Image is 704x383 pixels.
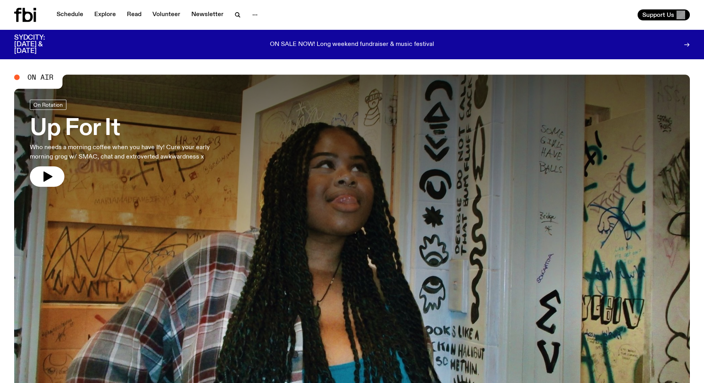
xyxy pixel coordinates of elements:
[30,143,231,162] p: Who needs a morning coffee when you have Ify! Cure your early morning grog w/ SMAC, chat and extr...
[30,118,231,140] h3: Up For It
[638,9,690,20] button: Support Us
[33,102,63,108] span: On Rotation
[122,9,146,20] a: Read
[642,11,674,18] span: Support Us
[52,9,88,20] a: Schedule
[270,41,434,48] p: ON SALE NOW! Long weekend fundraiser & music festival
[30,100,231,187] a: Up For ItWho needs a morning coffee when you have Ify! Cure your early morning grog w/ SMAC, chat...
[30,100,66,110] a: On Rotation
[90,9,121,20] a: Explore
[148,9,185,20] a: Volunteer
[14,35,64,55] h3: SYDCITY: [DATE] & [DATE]
[27,74,53,81] span: On Air
[187,9,228,20] a: Newsletter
